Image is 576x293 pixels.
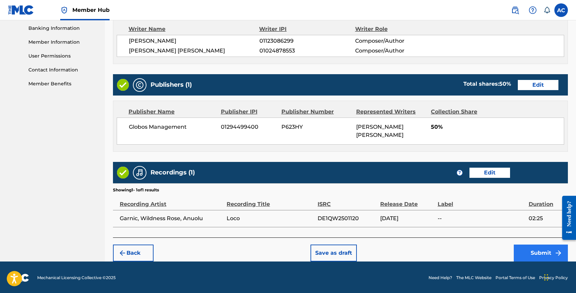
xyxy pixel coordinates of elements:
[508,3,522,17] a: Public Search
[259,47,355,55] span: 01024878553
[281,123,351,131] span: P623HY
[544,267,548,288] div: Trascina
[554,249,562,257] img: f7272a7cc735f4ea7f67.svg
[310,245,357,261] button: Save as draft
[72,6,110,14] span: Member Hub
[526,3,539,17] div: Help
[8,5,34,15] img: MLC Logo
[227,193,314,208] div: Recording Title
[542,260,576,293] div: Widget chat
[355,37,442,45] span: Composer/Author
[554,3,568,17] div: User Menu
[227,214,314,223] span: Loco
[151,169,195,176] h5: Recordings (1)
[221,123,276,131] span: 01294499400
[151,81,192,89] h5: Publishers (1)
[431,123,564,131] span: 50%
[431,108,496,116] div: Collection Share
[529,214,565,223] span: 02:25
[60,6,68,14] img: Top Rightsholder
[37,275,116,281] span: Mechanical Licensing Collective © 2025
[136,169,144,177] img: Recordings
[469,168,510,178] button: Edit
[120,214,223,223] span: Garnic, Wildness Rose, Anuolu
[221,108,276,116] div: Publisher IPI
[28,66,97,74] a: Contact Information
[117,79,129,91] img: Valid
[544,7,550,14] div: Notifications
[518,80,558,90] button: Edit
[129,108,216,116] div: Publisher Name
[113,187,159,193] p: Showing 1 - 1 of 1 results
[499,81,511,87] span: 50 %
[380,214,434,223] span: [DATE]
[356,108,426,116] div: Represented Writers
[539,275,568,281] a: Privacy Policy
[129,25,259,33] div: Writer Name
[28,39,97,46] a: Member Information
[542,260,576,293] iframe: Chat Widget
[113,245,154,261] button: Back
[318,193,377,208] div: ISRC
[456,275,491,281] a: The MLC Website
[463,80,511,88] div: Total shares:
[28,25,97,32] a: Banking Information
[529,6,537,14] img: help
[129,37,259,45] span: [PERSON_NAME]
[136,81,144,89] img: Publishers
[129,47,259,55] span: [PERSON_NAME] [PERSON_NAME]
[429,275,452,281] a: Need Help?
[129,123,216,131] span: Globos Management
[120,193,223,208] div: Recording Artist
[259,37,355,45] span: 01123086299
[380,193,434,208] div: Release Date
[28,80,97,87] a: Member Benefits
[118,249,126,257] img: 7ee5dd4eb1f8a8e3ef2f.svg
[281,108,351,116] div: Publisher Number
[259,25,355,33] div: Writer IPI
[117,167,129,179] img: Valid
[496,275,535,281] a: Portal Terms of Use
[28,53,97,60] a: User Permissions
[457,170,462,175] span: ?
[557,191,576,245] iframe: Resource Center
[511,6,519,14] img: search
[514,245,568,261] button: Submit
[529,193,565,208] div: Duration
[356,124,404,138] span: [PERSON_NAME] [PERSON_NAME]
[438,193,525,208] div: Label
[355,25,442,33] div: Writer Role
[355,47,442,55] span: Composer/Author
[438,214,525,223] span: --
[318,214,377,223] span: DE1QW2501120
